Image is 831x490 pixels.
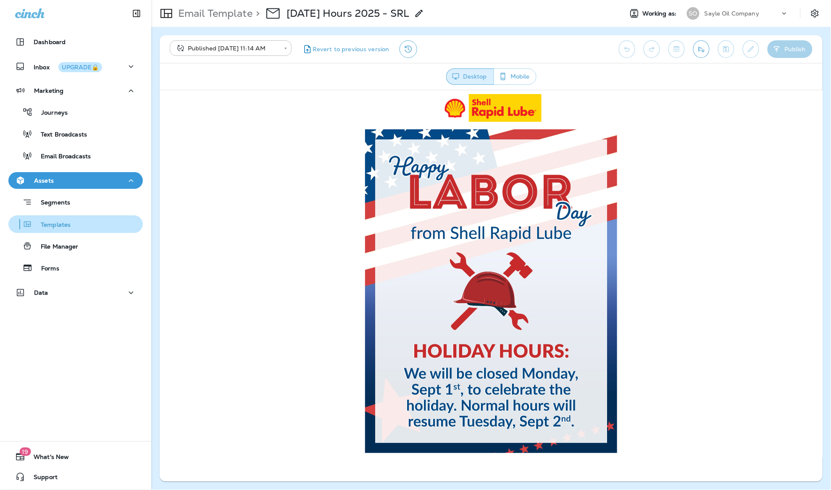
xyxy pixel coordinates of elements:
[32,243,79,251] p: File Manager
[8,172,143,189] button: Assets
[8,82,143,99] button: Marketing
[446,68,494,85] button: Desktop
[8,259,143,277] button: Forms
[400,40,417,58] button: View Changelog
[8,237,143,255] button: File Manager
[25,453,69,464] span: What's New
[125,5,148,22] button: Collapse Sidebar
[298,40,393,58] button: Revert to previous version
[8,125,143,143] button: Text Broadcasts
[643,10,678,17] span: Working as:
[8,58,143,75] button: InboxUPGRADE🔒
[313,45,389,53] span: Revert to previous version
[705,10,759,17] p: Sayle Oil Company
[8,284,143,301] button: Data
[205,39,458,363] img: Labor-Day-Hours-SRL-2025.jpg
[8,147,143,165] button: Email Broadcasts
[33,109,68,117] p: Journeys
[32,131,87,139] p: Text Broadcasts
[693,40,710,58] button: Send test email
[8,34,143,50] button: Dashboard
[8,215,143,233] button: Templates
[287,7,409,20] div: Labor Day Hours 2025 - SRL
[32,221,71,229] p: Templates
[34,39,66,45] p: Dashboard
[19,448,31,456] span: 19
[8,103,143,121] button: Journeys
[287,7,409,20] p: [DATE] Hours 2025 - SRL
[33,265,59,273] p: Forms
[34,87,63,94] p: Marketing
[494,68,536,85] button: Mobile
[34,289,48,296] p: Data
[175,7,252,20] p: Email Template
[281,4,382,31] img: Shell%20Rapid%20Lube.png
[807,6,823,21] button: Settings
[34,62,102,71] p: Inbox
[58,62,102,72] button: UPGRADE🔒
[32,199,70,207] p: Segments
[32,153,91,161] p: Email Broadcasts
[62,64,99,70] div: UPGRADE🔒
[252,7,260,20] p: >
[8,448,143,465] button: 19What's New
[8,193,143,211] button: Segments
[34,177,54,184] p: Assets
[687,7,700,20] div: SO
[25,474,58,484] span: Support
[176,44,278,52] div: Published [DATE] 11:14 AM
[8,469,143,485] button: Support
